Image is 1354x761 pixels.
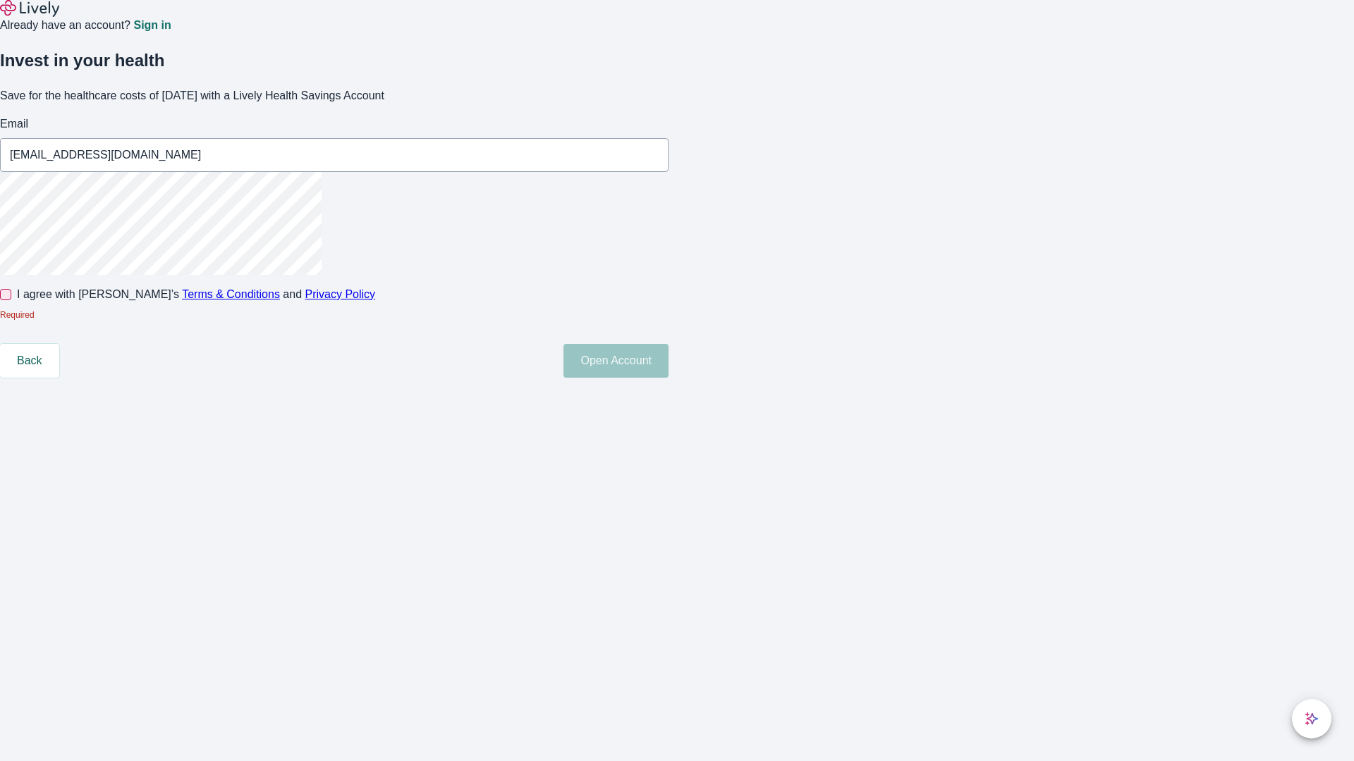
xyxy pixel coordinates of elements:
[1292,699,1331,738] button: chat
[305,288,376,300] a: Privacy Policy
[1305,712,1319,726] svg: Lively AI Assistant
[133,20,171,31] a: Sign in
[17,286,375,303] span: I agree with [PERSON_NAME]’s and
[182,288,280,300] a: Terms & Conditions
